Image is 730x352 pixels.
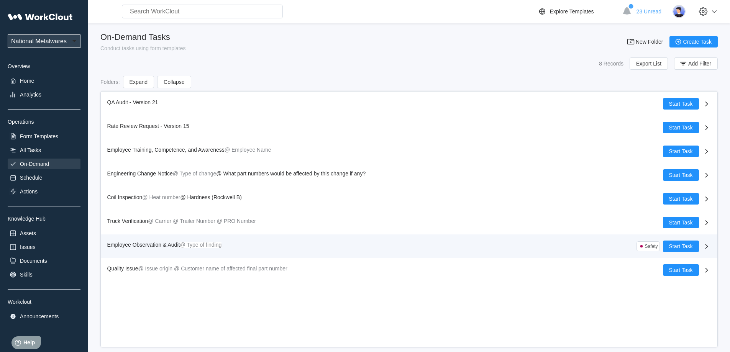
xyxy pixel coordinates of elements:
[107,265,138,272] span: Quality Issue
[663,193,699,205] button: Start Task
[622,36,669,47] button: New Folder
[100,32,186,42] div: On-Demand Tasks
[173,218,215,224] mark: @ Trailer Number
[663,217,699,228] button: Start Task
[645,244,658,249] div: Safety
[107,170,173,177] span: Engineering Change Notice
[8,159,80,169] a: On-Demand
[20,147,41,153] div: All Tasks
[216,170,366,177] span: @ What part numbers would be affected by this change if any?
[8,145,80,156] a: All Tasks
[101,92,717,116] a: QA Audit - Version 21Start Task
[20,258,47,264] div: Documents
[130,79,148,85] span: Expand
[669,172,693,178] span: Start Task
[101,187,717,211] a: Coil Inspection@ Heat number@ Hardness (Rockwell B)Start Task
[101,234,717,258] a: Employee Observation & Audit@ Type of findingSafetyStart Task
[673,5,686,18] img: user-5.png
[122,5,283,18] input: Search WorkClout
[669,196,693,201] span: Start Task
[180,242,221,248] mark: @ Type of finding
[217,218,256,224] mark: @ PRO Number
[663,146,699,157] button: Start Task
[123,76,154,88] button: Expand
[8,228,80,239] a: Assets
[636,61,661,66] span: Export List
[8,269,80,280] a: Skills
[107,123,189,129] span: Rate Review Request - Version 15
[101,139,717,163] a: Employee Training, Competence, and Awareness@ Employee NameStart Task
[173,170,217,177] mark: @ Type of change
[157,76,191,88] button: Collapse
[630,57,668,70] button: Export List
[101,258,717,282] a: Quality Issue@ Issue origin@ Customer name of affected final part numberStart Task
[663,169,699,181] button: Start Task
[669,36,718,47] button: Create Task
[669,101,693,106] span: Start Task
[663,241,699,252] button: Start Task
[669,267,693,273] span: Start Task
[138,265,172,272] mark: @ Issue origin
[8,255,80,266] a: Documents
[550,8,594,15] div: Explore Templates
[663,98,699,110] button: Start Task
[8,186,80,197] a: Actions
[20,230,36,236] div: Assets
[180,194,241,200] span: @ Hardness (Rockwell B)
[538,7,618,16] a: Explore Templates
[101,211,717,234] a: Truck Verification@ Carrier@ Trailer Number@ PRO NumberStart Task
[8,172,80,183] a: Schedule
[20,92,41,98] div: Analytics
[100,79,120,85] div: Folders :
[674,57,718,70] button: Add Filter
[8,75,80,86] a: Home
[20,188,38,195] div: Actions
[142,194,180,200] mark: @ Heat number
[107,218,148,224] span: Truck Verification
[107,194,143,200] span: Coil Inspection
[8,216,80,222] div: Knowledge Hub
[669,125,693,130] span: Start Task
[107,99,158,105] span: QA Audit - Version 21
[8,131,80,142] a: Form Templates
[8,299,80,305] div: Workclout
[20,313,59,319] div: Announcements
[107,242,180,248] span: Employee Observation & Audit
[636,39,663,44] span: New Folder
[663,264,699,276] button: Start Task
[688,61,711,66] span: Add Filter
[100,45,186,51] div: Conduct tasks using form templates
[101,116,717,139] a: Rate Review Request - Version 15Start Task
[8,242,80,252] a: Issues
[148,218,171,224] mark: @ Carrier
[669,220,693,225] span: Start Task
[107,147,225,153] span: Employee Training, Competence, and Awareness
[20,272,33,278] div: Skills
[8,311,80,322] a: Announcements
[20,175,42,181] div: Schedule
[683,39,712,44] span: Create Task
[8,63,80,69] div: Overview
[20,133,58,139] div: Form Templates
[669,244,693,249] span: Start Task
[20,244,35,250] div: Issues
[636,8,661,15] span: 23 Unread
[174,265,287,272] mark: @ Customer name of affected final part number
[101,163,717,187] a: Engineering Change Notice@ Type of change@ What part numbers would be affected by this change if ...
[599,61,623,67] div: 8 Records
[8,89,80,100] a: Analytics
[225,147,271,153] mark: @ Employee Name
[20,161,49,167] div: On-Demand
[8,119,80,125] div: Operations
[663,122,699,133] button: Start Task
[164,79,184,85] span: Collapse
[669,149,693,154] span: Start Task
[20,78,34,84] div: Home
